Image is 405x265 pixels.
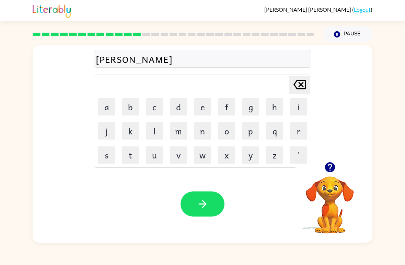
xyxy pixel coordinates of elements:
[323,26,372,42] button: Pause
[122,98,139,115] button: b
[170,146,187,164] button: v
[290,146,307,164] button: '
[98,146,115,164] button: s
[122,146,139,164] button: t
[242,146,259,164] button: y
[170,122,187,140] button: m
[98,98,115,115] button: a
[194,98,211,115] button: e
[33,3,71,18] img: Literably
[218,122,235,140] button: o
[146,146,163,164] button: u
[218,98,235,115] button: f
[290,98,307,115] button: i
[354,6,371,13] a: Logout
[242,98,259,115] button: g
[296,166,364,234] video: Your browser must support playing .mp4 files to use Literably. Please try using another browser.
[290,122,307,140] button: r
[194,146,211,164] button: w
[266,146,283,164] button: z
[264,6,352,13] span: [PERSON_NAME] [PERSON_NAME]
[218,146,235,164] button: x
[170,98,187,115] button: d
[96,52,309,66] div: [PERSON_NAME]
[122,122,139,140] button: k
[98,122,115,140] button: j
[266,122,283,140] button: q
[242,122,259,140] button: p
[194,122,211,140] button: n
[264,6,372,13] div: ( )
[266,98,283,115] button: h
[146,98,163,115] button: c
[146,122,163,140] button: l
